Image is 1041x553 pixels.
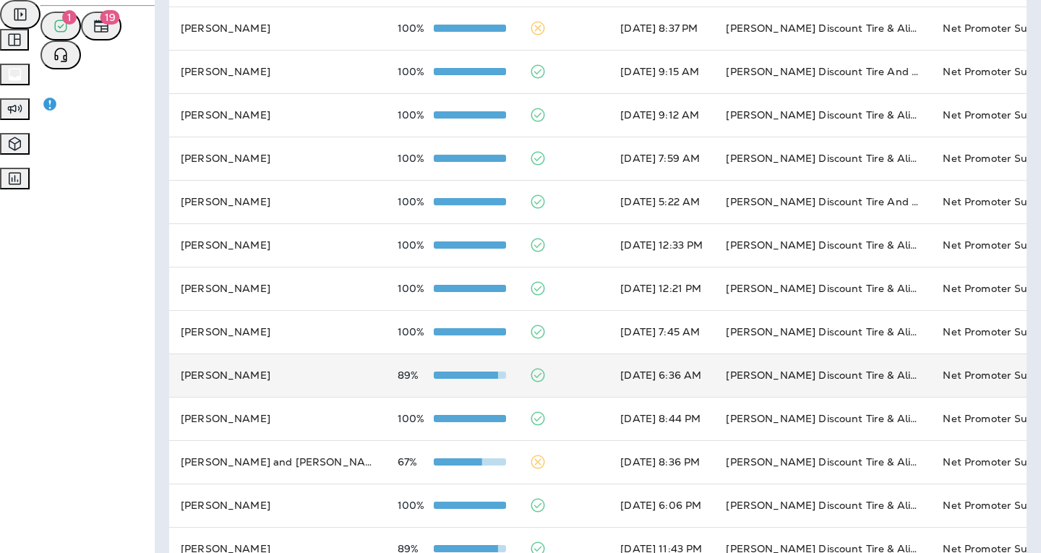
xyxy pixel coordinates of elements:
td: [PERSON_NAME] Discount Tire & Alignment [PERSON_NAME] ([STREET_ADDRESS]) [714,397,931,440]
td: [PERSON_NAME] Discount Tire & Alignment- [GEOGRAPHIC_DATA] ([STREET_ADDRESS]) [714,93,931,137]
td: [PERSON_NAME] [169,484,386,527]
td: [DATE] 6:36 AM [609,353,714,397]
td: [PERSON_NAME] and [PERSON_NAME] [169,440,386,484]
td: [PERSON_NAME] Discount Tire & Alignment - Damariscotta (5 [PERSON_NAME] Plz,) [714,484,931,527]
td: [DATE] 8:44 PM [609,397,714,440]
td: [PERSON_NAME] [169,93,386,137]
td: [PERSON_NAME] [169,180,386,223]
td: [PERSON_NAME] Discount Tire & Alignment - Damariscotta (5 [PERSON_NAME] Plz,) [714,137,931,180]
td: [DATE] 9:15 AM [609,50,714,93]
td: [PERSON_NAME] Discount Tire & Alignment [GEOGRAPHIC_DATA] ([STREET_ADDRESS]) [714,353,931,397]
td: [DATE] 8:36 PM [609,440,714,484]
td: [PERSON_NAME] [169,397,386,440]
td: [DATE] 5:22 AM [609,180,714,223]
td: [PERSON_NAME] Discount Tire & Alignment- [GEOGRAPHIC_DATA] ([STREET_ADDRESS]) [714,223,931,267]
td: [DATE] 12:33 PM [609,223,714,267]
td: [DATE] 9:12 AM [609,93,714,137]
span: 19 [100,10,120,25]
button: 1 [40,12,81,40]
p: 100% [398,500,434,511]
td: [DATE] 7:59 AM [609,137,714,180]
p: 100% [398,153,434,164]
td: [DATE] 6:06 PM [609,484,714,527]
td: [PERSON_NAME] Discount Tire & Alignment - Damariscotta (5 [PERSON_NAME] Plz,) [714,7,931,50]
td: [PERSON_NAME] [169,50,386,93]
td: [DATE] 8:37 PM [609,7,714,50]
p: 100% [398,196,434,207]
td: [PERSON_NAME] [169,310,386,353]
p: 67% [398,456,434,468]
td: [PERSON_NAME] Discount Tire And Alignment - [GEOGRAPHIC_DATA] ([STREET_ADDRESS]) [714,50,931,93]
td: [PERSON_NAME] [169,267,386,310]
td: [DATE] 12:21 PM [609,267,714,310]
td: [PERSON_NAME] [169,137,386,180]
td: [PERSON_NAME] Discount Tire & Alignment - Damariscotta (5 [PERSON_NAME] Plz,) [714,440,931,484]
p: 100% [398,22,434,34]
p: 89% [398,369,434,381]
p: 100% [398,239,434,251]
p: 100% [398,413,434,424]
button: 19 [81,12,121,40]
td: [PERSON_NAME] Discount Tire & Alignment - Damariscotta (5 [PERSON_NAME] Plz,) [714,310,931,353]
td: [PERSON_NAME] [169,353,386,397]
p: 100% [398,326,434,338]
p: 100% [398,283,434,294]
td: [PERSON_NAME] Discount Tire & Alignment [GEOGRAPHIC_DATA] ([STREET_ADDRESS]) [714,267,931,310]
td: [DATE] 7:45 AM [609,310,714,353]
td: [PERSON_NAME] Discount Tire And Alignment - [GEOGRAPHIC_DATA] ([STREET_ADDRESS]) [714,180,931,223]
td: [PERSON_NAME] [169,223,386,267]
p: 100% [398,109,434,121]
p: 100% [398,66,434,77]
td: [PERSON_NAME] [169,7,386,50]
span: 1 [62,10,77,25]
